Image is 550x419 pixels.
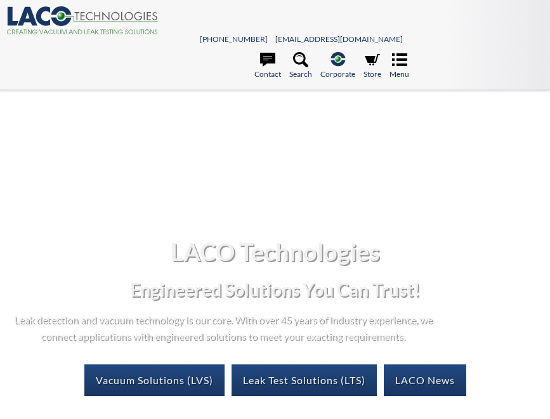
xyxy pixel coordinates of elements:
a: Vacuum Solutions (LVS) [84,364,225,396]
a: Contact [254,52,281,80]
h1: LACO Technologies [10,236,540,267]
span: Corporate [320,68,355,80]
a: [EMAIL_ADDRESS][DOMAIN_NAME] [275,34,403,44]
a: [PHONE_NUMBER] [200,34,268,44]
a: Leak Test Solutions (LTS) [232,364,377,396]
p: Leak detection and vacuum technology is our core. With over 45 years of industry experience, we c... [10,311,435,343]
a: Menu [390,52,409,80]
a: Search [289,52,312,80]
a: Store [363,52,381,80]
a: LACO News [384,364,466,396]
h2: Engineered Solutions You Can Trust! [10,278,540,302]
